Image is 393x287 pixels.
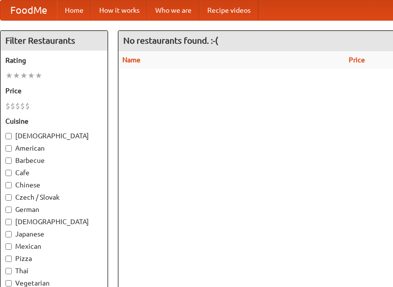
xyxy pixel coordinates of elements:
label: American [5,143,103,153]
input: Vegetarian [5,280,12,287]
label: Barbecue [5,156,103,165]
h4: Filter Restaurants [0,31,108,51]
li: $ [15,101,20,111]
input: Barbecue [5,157,12,164]
li: $ [10,101,15,111]
label: Pizza [5,254,103,263]
a: Home [57,0,91,20]
label: Cafe [5,168,103,178]
label: German [5,205,103,214]
input: German [5,207,12,213]
label: [DEMOGRAPHIC_DATA] [5,131,103,141]
a: Who we are [147,0,199,20]
a: How it works [91,0,147,20]
input: Chinese [5,182,12,188]
input: Pizza [5,256,12,262]
input: Japanese [5,231,12,237]
h5: Cuisine [5,116,103,126]
input: American [5,145,12,152]
li: $ [5,101,10,111]
li: ★ [13,70,20,81]
ng-pluralize: No restaurants found. :-( [123,36,218,45]
li: $ [20,101,25,111]
label: Thai [5,266,103,276]
li: $ [25,101,30,111]
label: Mexican [5,241,103,251]
input: Cafe [5,170,12,176]
a: Price [349,56,365,64]
label: Czech / Slovak [5,192,103,202]
input: Czech / Slovak [5,194,12,201]
li: ★ [35,70,42,81]
input: [DEMOGRAPHIC_DATA] [5,133,12,139]
label: [DEMOGRAPHIC_DATA] [5,217,103,227]
a: Name [122,56,140,64]
label: Japanese [5,229,103,239]
li: ★ [28,70,35,81]
li: ★ [20,70,28,81]
a: Recipe videos [199,0,258,20]
label: Chinese [5,180,103,190]
li: ★ [5,70,13,81]
h5: Price [5,86,103,96]
input: [DEMOGRAPHIC_DATA] [5,219,12,225]
a: FoodMe [0,0,57,20]
input: Mexican [5,243,12,250]
h5: Rating [5,55,103,65]
input: Thai [5,268,12,274]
